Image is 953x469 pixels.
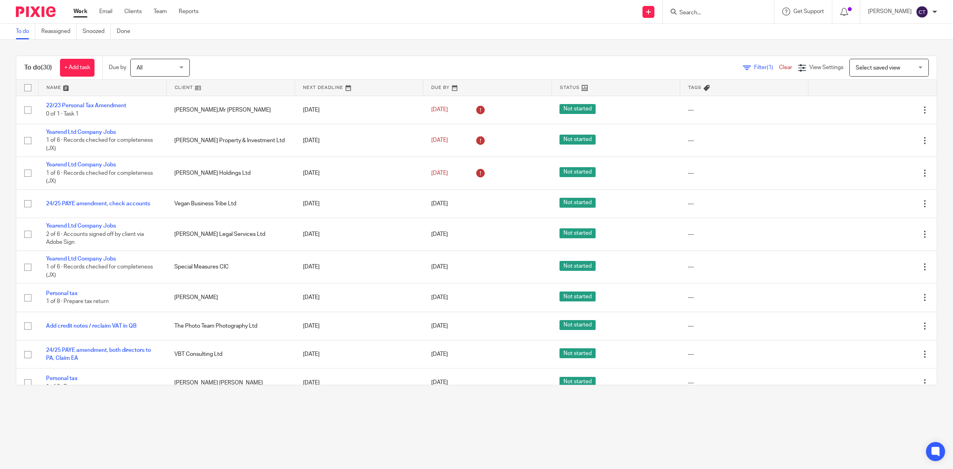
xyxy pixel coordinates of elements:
td: [PERSON_NAME] [166,284,295,312]
a: Add credit notes / reclaim VAT in QB [46,323,137,329]
a: 24/25 PAYE amendment, both directors to PA, Claim EA [46,347,151,361]
td: VBT Consulting Ltd [166,340,295,369]
a: Personal tax [46,291,77,296]
div: --- [688,106,800,114]
a: Yearend Ltd Company Jobs [46,162,116,168]
td: [DATE] [295,251,423,283]
a: Team [154,8,167,15]
a: 22/23 Personal Tax Amendment [46,103,126,108]
td: Vegan Business Tribe Ltd [166,189,295,218]
div: --- [688,230,800,238]
span: (1) [767,65,773,70]
span: [DATE] [431,380,448,386]
div: --- [688,137,800,145]
span: [DATE] [431,323,448,329]
h1: To do [24,64,52,72]
a: Work [73,8,87,15]
td: [DATE] [295,124,423,156]
div: --- [688,379,800,387]
td: [PERSON_NAME] [PERSON_NAME] [166,369,295,397]
span: [DATE] [431,351,448,357]
p: [PERSON_NAME] [868,8,912,15]
span: All [137,65,143,71]
a: Snoozed [83,24,111,39]
div: --- [688,293,800,301]
span: Not started [559,377,596,387]
span: 1 of 8 · Prepare tax return [46,299,109,305]
a: Reassigned [41,24,77,39]
div: --- [688,169,800,177]
span: [DATE] [431,201,448,207]
span: View Settings [809,65,843,70]
span: Not started [559,135,596,145]
a: Yearend Ltd Company Jobs [46,223,116,229]
span: Not started [559,291,596,301]
img: Pixie [16,6,56,17]
td: [DATE] [295,369,423,397]
a: Clear [779,65,792,70]
a: Yearend Ltd Company Jobs [46,129,116,135]
a: Clients [124,8,142,15]
span: 2 of 6 · Accounts signed off by client via Adobe Sign [46,232,144,245]
span: Not started [559,320,596,330]
div: --- [688,200,800,208]
a: To do [16,24,35,39]
a: 24/25 PAYE amendment, check accounts [46,201,150,207]
td: [DATE] [295,157,423,189]
img: svg%3E [916,6,928,18]
span: 1 of 6 · Records checked for completeness (JX) [46,138,153,152]
td: [PERSON_NAME] Property & Investment Ltd [166,124,295,156]
span: (30) [41,64,52,71]
div: --- [688,322,800,330]
span: [DATE] [431,264,448,270]
td: [PERSON_NAME] Holdings Ltd [166,157,295,189]
input: Search [679,10,750,17]
span: [DATE] [431,295,448,300]
div: --- [688,350,800,358]
td: [DATE] [295,189,423,218]
td: Special Measures CIC [166,251,295,283]
span: Select saved view [856,65,900,71]
span: [DATE] [431,137,448,143]
td: [DATE] [295,218,423,251]
td: [PERSON_NAME],Mr [PERSON_NAME] [166,96,295,124]
a: Personal tax [46,376,77,381]
span: 0 of 1 · Task 1 [46,111,79,117]
span: Not started [559,104,596,114]
td: [DATE] [295,312,423,340]
td: The Photo Team Photography Ltd [166,312,295,340]
span: Get Support [793,9,824,14]
a: Done [117,24,136,39]
span: 1 of 6 · Records checked for completeness (JX) [46,170,153,184]
span: 1 of 8 · Prepare tax return [46,384,109,390]
td: [DATE] [295,284,423,312]
a: Email [99,8,112,15]
span: [DATE] [431,107,448,113]
span: Tags [688,85,702,90]
span: Not started [559,228,596,238]
td: [DATE] [295,96,423,124]
a: + Add task [60,59,95,77]
span: [DATE] [431,170,448,176]
span: Not started [559,261,596,271]
span: Filter [754,65,779,70]
span: Not started [559,167,596,177]
span: [DATE] [431,232,448,237]
p: Due by [109,64,126,71]
span: 1 of 6 · Records checked for completeness (JX) [46,264,153,278]
span: Not started [559,198,596,208]
a: Yearend Ltd Company Jobs [46,256,116,262]
td: [DATE] [295,340,423,369]
span: Not started [559,348,596,358]
td: [PERSON_NAME] Legal Services Ltd [166,218,295,251]
a: Reports [179,8,199,15]
div: --- [688,263,800,271]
